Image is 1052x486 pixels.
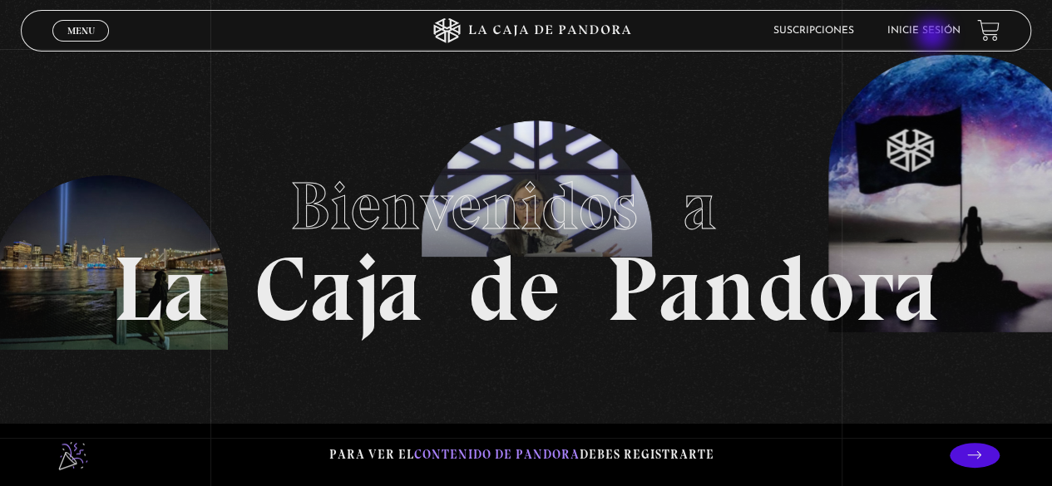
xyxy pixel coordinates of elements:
a: Suscripciones [773,26,854,36]
h1: La Caja de Pandora [113,152,939,335]
span: Bienvenidos a [290,166,763,246]
p: Para ver el debes registrarte [329,444,714,466]
span: Cerrar [62,39,101,51]
span: contenido de Pandora [414,447,580,462]
a: View your shopping cart [977,19,1000,42]
span: Menu [67,26,95,36]
a: Inicie sesión [887,26,961,36]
